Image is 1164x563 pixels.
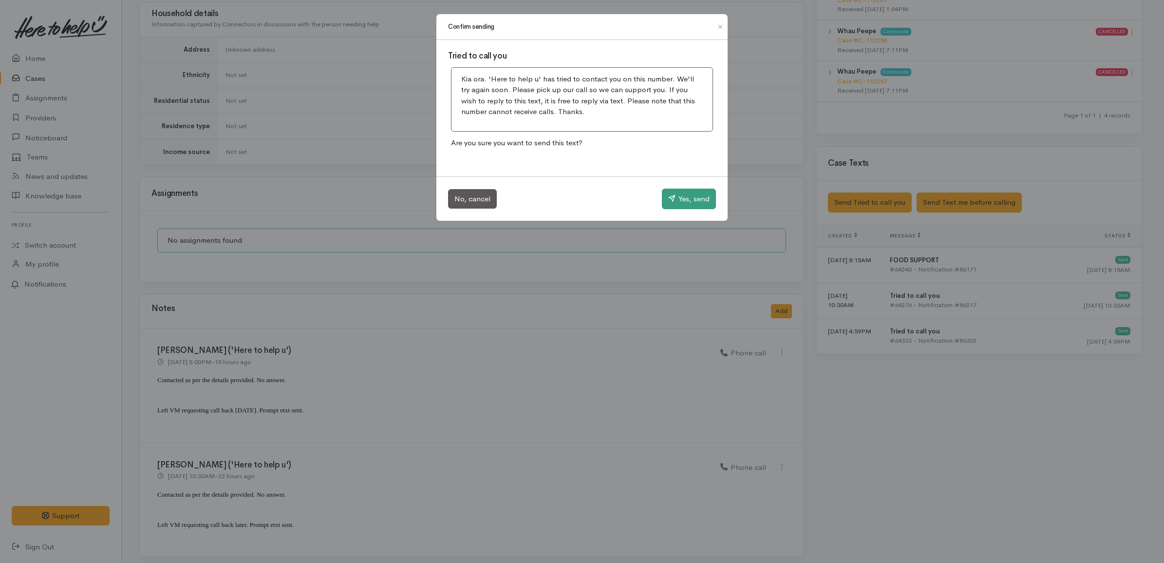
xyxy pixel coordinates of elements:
h1: Confirm sending [448,22,494,32]
button: No, cancel [448,189,497,209]
button: Yes, send [662,189,716,209]
p: Kia ora. 'Here to help u' has tried to contact you on this number. We'll try again soon. Please p... [461,74,703,117]
button: Close [713,21,728,33]
h3: Tried to call you [448,52,716,61]
p: Are you sure you want to send this text? [448,135,716,152]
